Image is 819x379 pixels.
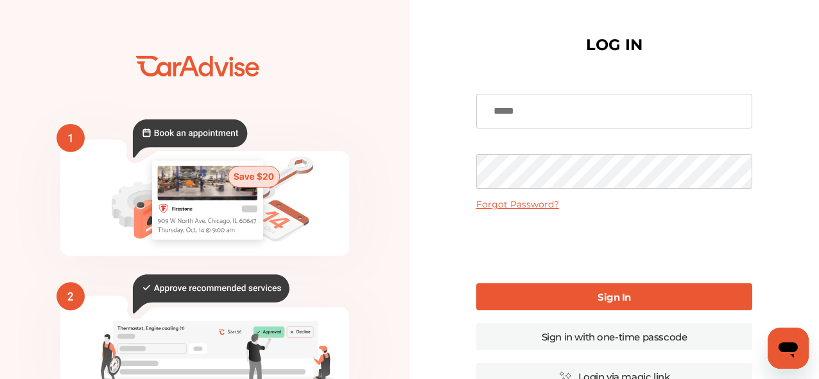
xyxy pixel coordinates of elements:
[517,220,712,270] iframe: reCAPTCHA
[598,291,631,303] b: Sign In
[476,198,559,210] a: Forgot Password?
[586,39,642,51] h1: LOG IN
[476,323,752,350] a: Sign in with one-time passcode
[768,328,809,369] iframe: Button to launch messaging window
[476,283,752,310] a: Sign In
